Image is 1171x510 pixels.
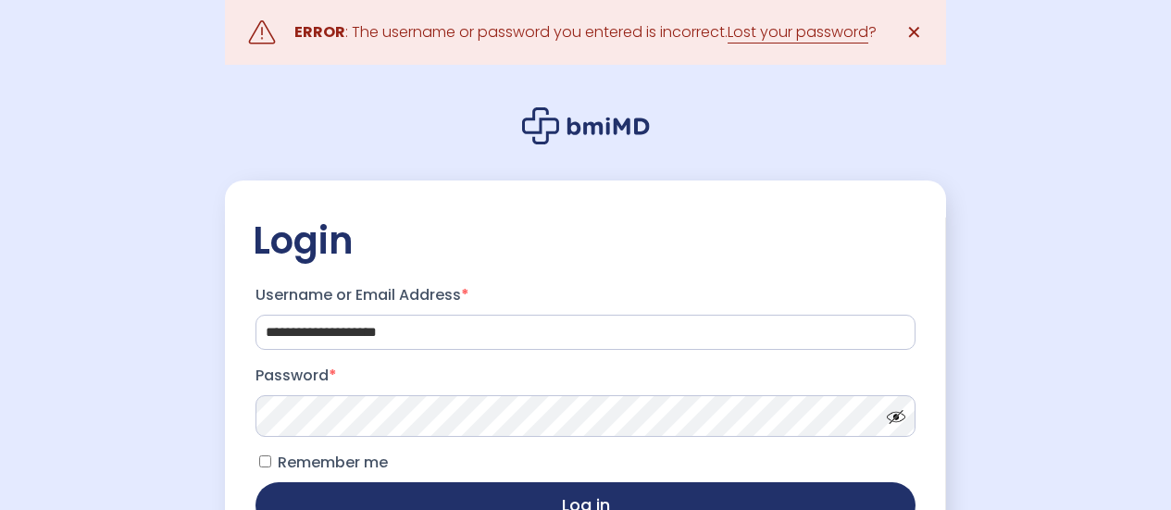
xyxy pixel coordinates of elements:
[278,452,388,473] span: Remember me
[294,19,877,45] div: : The username or password you entered is incorrect. ?
[255,361,916,391] label: Password
[259,455,271,467] input: Remember me
[253,218,918,264] h2: Login
[294,21,345,43] strong: ERROR
[255,280,916,310] label: Username or Email Address
[895,14,932,51] a: ✕
[906,19,922,45] span: ✕
[728,21,868,44] a: Lost your password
